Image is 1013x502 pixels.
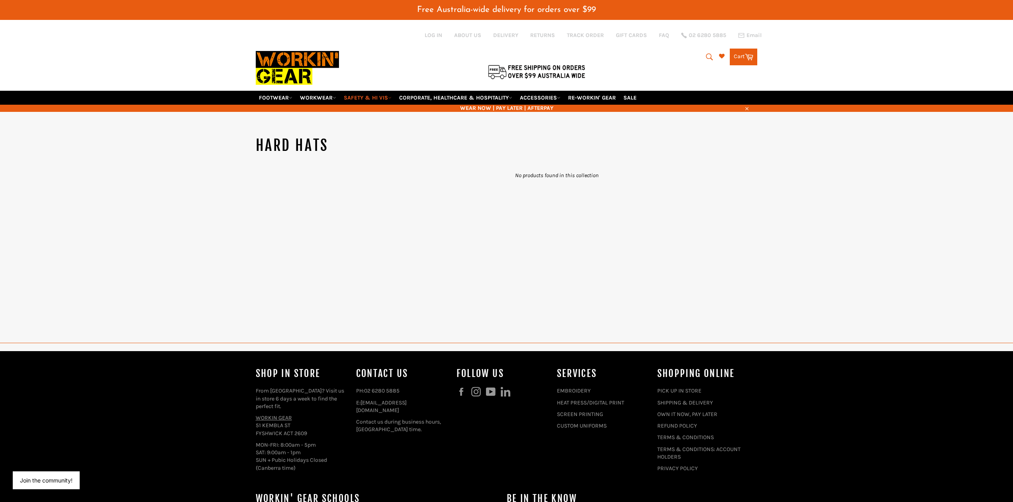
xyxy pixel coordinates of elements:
[657,434,714,441] a: TERMS & CONDITIONS
[657,465,698,472] a: PRIVACY POLICY
[515,172,599,179] em: No products found in this collection
[256,367,348,380] h4: Shop In Store
[657,387,701,394] a: PICK UP IN STORE
[530,31,555,39] a: RETURNS
[256,45,339,90] img: Workin Gear leaders in Workwear, Safety Boots, PPE, Uniforms. Australia's No.1 in Workwear
[20,477,72,484] button: Join the community!
[256,387,348,410] p: From [GEOGRAPHIC_DATA]? Visit us in store 6 days a week to find the perfect fit.
[256,414,292,421] a: WORKIN GEAR
[657,367,750,380] h4: SHOPPING ONLINE
[256,414,348,437] p: 51 KEMBLA ST FYSHWICK ACT 2609
[657,422,697,429] a: REFUND POLICY
[657,399,713,406] a: SHIPPING & DELIVERY
[256,104,758,112] span: WEAR NOW | PAY LATER | AFTERPAY
[747,33,762,38] span: Email
[659,31,669,39] a: FAQ
[557,422,607,429] a: CUSTOM UNIFORMS
[356,418,449,434] p: Contact us during business hours, [GEOGRAPHIC_DATA] time.
[681,33,726,38] a: 02 6280 5885
[557,411,603,418] a: SCREEN PRINTING
[565,91,619,105] a: RE-WORKIN' GEAR
[616,31,647,39] a: GIFT CARDS
[738,32,762,39] a: Email
[256,91,296,105] a: FOOTWEAR
[557,387,591,394] a: EMBROIDERY
[567,31,604,39] a: TRACK ORDER
[557,399,624,406] a: HEAT PRESS/DIGITAL PRINT
[730,49,757,65] a: Cart
[493,31,518,39] a: DELIVERY
[256,441,348,472] p: MON-FRI: 8:00am - 5pm SAT: 9:00am - 1pm SUN + Pubic Holidays Closed (Canberra time)
[657,411,717,418] a: OWN IT NOW, PAY LATER
[356,367,449,380] h4: Contact Us
[256,136,507,156] h1: HARD HATS
[396,91,515,105] a: CORPORATE, HEALTHCARE & HOSPITALITY
[457,367,549,380] h4: Follow us
[517,91,564,105] a: ACCESSORIES
[689,33,726,38] span: 02 6280 5885
[425,32,442,39] a: Log in
[356,399,449,414] p: E:
[341,91,395,105] a: SAFETY & HI VIS
[356,399,407,414] a: [EMAIL_ADDRESS][DOMAIN_NAME]
[557,367,649,380] h4: services
[657,446,741,460] a: TERMS & CONDITIONS: ACCOUNT HOLDERS
[297,91,339,105] a: WORKWEAR
[364,387,400,394] a: 02 6280 5885
[454,31,481,39] a: ABOUT US
[620,91,640,105] a: SALE
[356,387,449,395] p: PH:
[487,63,586,80] img: Flat $9.95 shipping Australia wide
[417,6,596,14] span: Free Australia-wide delivery for orders over $99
